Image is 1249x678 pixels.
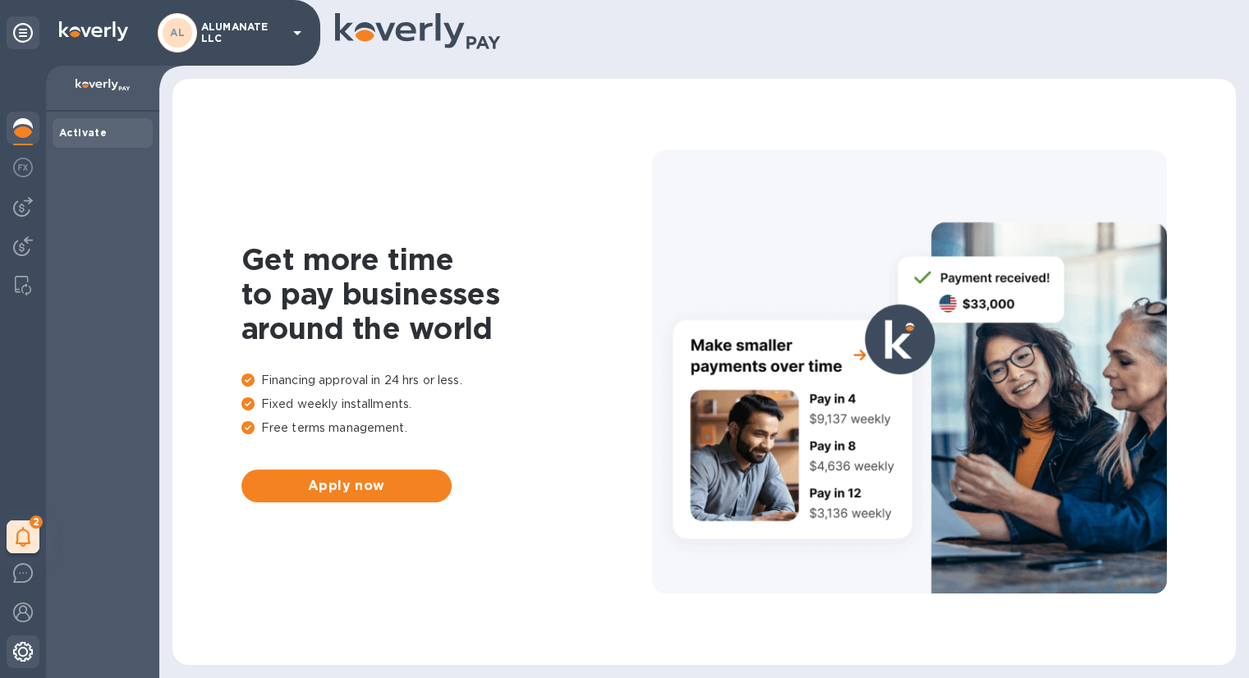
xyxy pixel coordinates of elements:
div: Unpin categories [7,16,39,49]
h1: Get more time to pay businesses around the world [241,242,652,346]
img: Logo [59,21,128,41]
p: Free terms management. [241,419,652,437]
span: 2 [30,515,43,529]
button: Apply now [241,470,452,502]
b: Activate [59,126,107,139]
img: Foreign exchange [13,158,33,177]
p: Fixed weekly installments. [241,396,652,413]
b: AL [170,26,185,39]
span: Apply now [255,476,439,496]
p: ALUMANATE LLC [201,21,283,44]
p: Financing approval in 24 hrs or less. [241,372,652,389]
